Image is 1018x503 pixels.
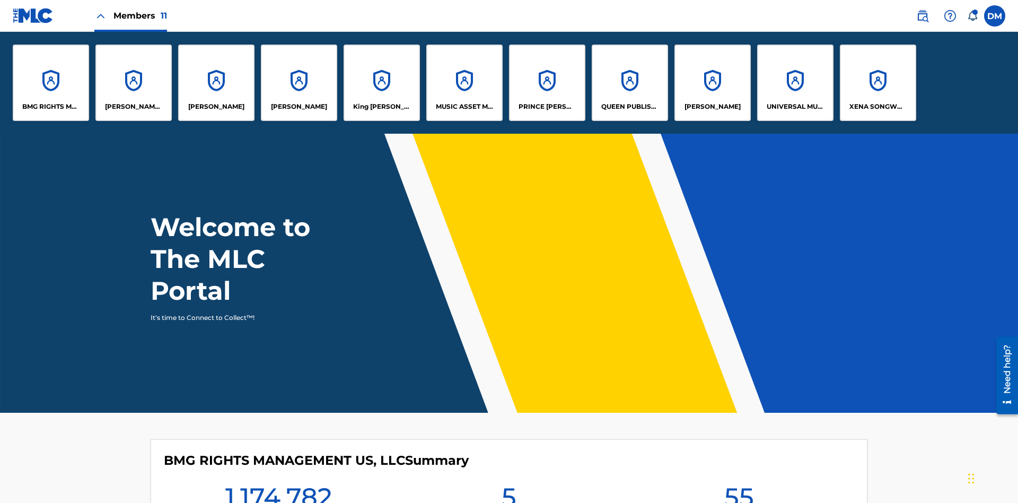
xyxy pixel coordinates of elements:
a: Accounts[PERSON_NAME] [178,45,254,121]
p: CLEO SONGWRITER [105,102,163,111]
p: UNIVERSAL MUSIC PUB GROUP [767,102,824,111]
p: XENA SONGWRITER [849,102,907,111]
a: AccountsMUSIC ASSET MANAGEMENT (MAM) [426,45,503,121]
a: AccountsPRINCE [PERSON_NAME] [509,45,585,121]
a: AccountsUNIVERSAL MUSIC PUB GROUP [757,45,833,121]
p: MUSIC ASSET MANAGEMENT (MAM) [436,102,494,111]
div: Drag [968,463,975,495]
a: Accounts[PERSON_NAME] SONGWRITER [95,45,172,121]
a: AccountsKing [PERSON_NAME] [344,45,420,121]
p: EYAMA MCSINGER [271,102,327,111]
iframe: Resource Center [988,333,1018,420]
img: help [944,10,956,22]
p: ELVIS COSTELLO [188,102,244,111]
div: Help [940,5,961,27]
p: King McTesterson [353,102,411,111]
h4: BMG RIGHTS MANAGEMENT US, LLC [164,453,469,469]
a: Accounts[PERSON_NAME] [261,45,337,121]
a: AccountsQUEEN PUBLISHA [592,45,668,121]
h1: Welcome to The MLC Portal [151,211,349,307]
p: RONALD MCTESTERSON [684,102,741,111]
p: PRINCE MCTESTERSON [519,102,576,111]
div: Notifications [967,11,978,21]
img: search [916,10,929,22]
a: Accounts[PERSON_NAME] [674,45,751,121]
span: 11 [161,11,167,21]
span: Members [113,10,167,22]
iframe: Chat Widget [965,452,1018,503]
a: Public Search [912,5,933,27]
a: AccountsBMG RIGHTS MANAGEMENT US, LLC [13,45,89,121]
p: BMG RIGHTS MANAGEMENT US, LLC [22,102,80,111]
a: AccountsXENA SONGWRITER [840,45,916,121]
img: Close [94,10,107,22]
div: User Menu [984,5,1005,27]
p: It's time to Connect to Collect™! [151,313,335,323]
img: MLC Logo [13,8,54,23]
p: QUEEN PUBLISHA [601,102,659,111]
